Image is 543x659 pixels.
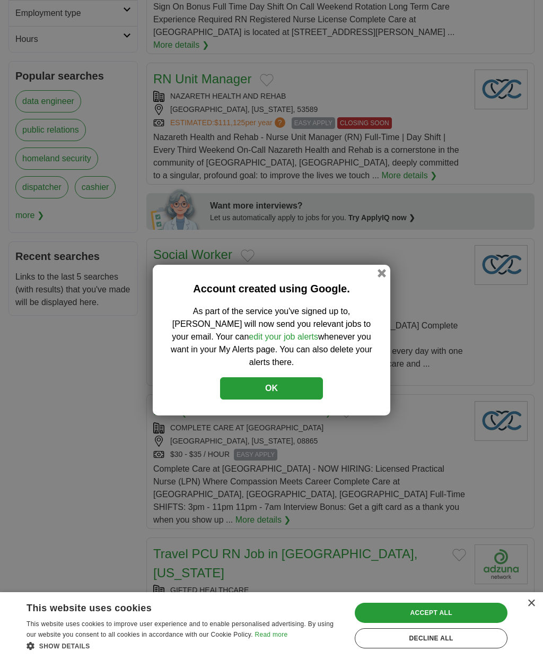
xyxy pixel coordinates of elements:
div: Show details [27,640,341,651]
a: edit your job alerts [249,332,318,341]
div: This website uses cookies [27,599,315,614]
h2: Account created using Google. [169,281,374,297]
span: This website uses cookies to improve user experience and to enable personalised advertising. By u... [27,620,334,638]
div: Close [527,600,535,608]
div: Decline all [355,628,507,648]
div: Accept all [355,603,507,623]
span: Show details [39,643,90,650]
a: Read more, opens a new window [255,631,287,638]
p: As part of the service you've signed up to, [PERSON_NAME] will now send you relevant jobs to your... [169,305,374,369]
button: OK [220,377,323,400]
